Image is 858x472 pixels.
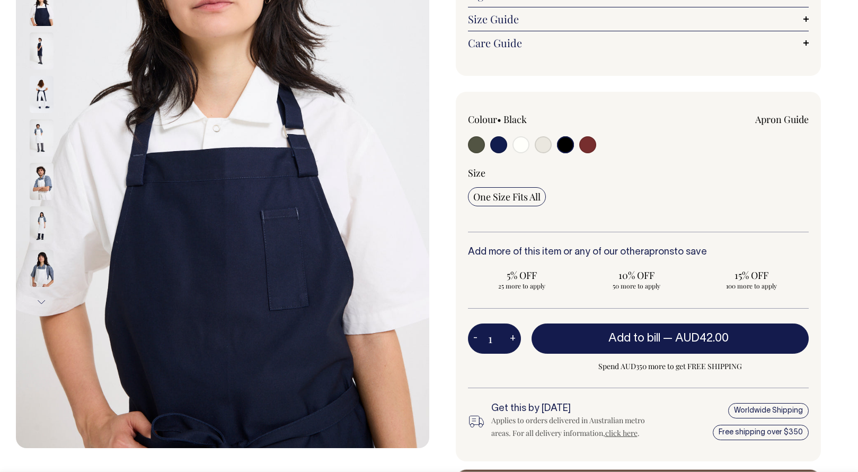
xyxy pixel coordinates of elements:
[702,282,800,290] span: 100 more to apply
[644,248,674,257] a: aprons
[30,76,54,113] img: dark-navy
[468,328,483,349] button: -
[497,113,501,126] span: •
[30,32,54,69] img: dark-navy
[30,206,54,243] img: off-white
[468,167,809,179] div: Size
[468,37,809,49] a: Care Guide
[588,269,685,282] span: 10% OFF
[588,282,685,290] span: 50 more to apply
[503,113,527,126] label: Black
[468,187,546,206] input: One Size Fits All
[33,290,49,314] button: Next
[468,13,809,25] a: Size Guide
[473,190,541,203] span: One Size Fits All
[491,404,654,414] h6: Get this by [DATE]
[663,333,731,344] span: —
[532,360,809,373] span: Spend AUD350 more to get FREE SHIPPING
[30,119,54,156] img: off-white
[468,266,576,293] input: 5% OFF 25 more to apply
[473,282,571,290] span: 25 more to apply
[468,247,809,258] h6: Add more of this item or any of our other to save
[30,250,54,287] img: off-white
[505,328,521,349] button: +
[30,163,54,200] img: off-white
[532,324,809,353] button: Add to bill —AUD42.00
[755,113,809,126] a: Apron Guide
[608,333,660,344] span: Add to bill
[468,113,604,126] div: Colour
[675,333,729,344] span: AUD42.00
[702,269,800,282] span: 15% OFF
[697,266,805,293] input: 15% OFF 100 more to apply
[605,428,638,438] a: click here
[491,414,654,440] div: Applies to orders delivered in Australian metro areas. For all delivery information, .
[473,269,571,282] span: 5% OFF
[582,266,691,293] input: 10% OFF 50 more to apply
